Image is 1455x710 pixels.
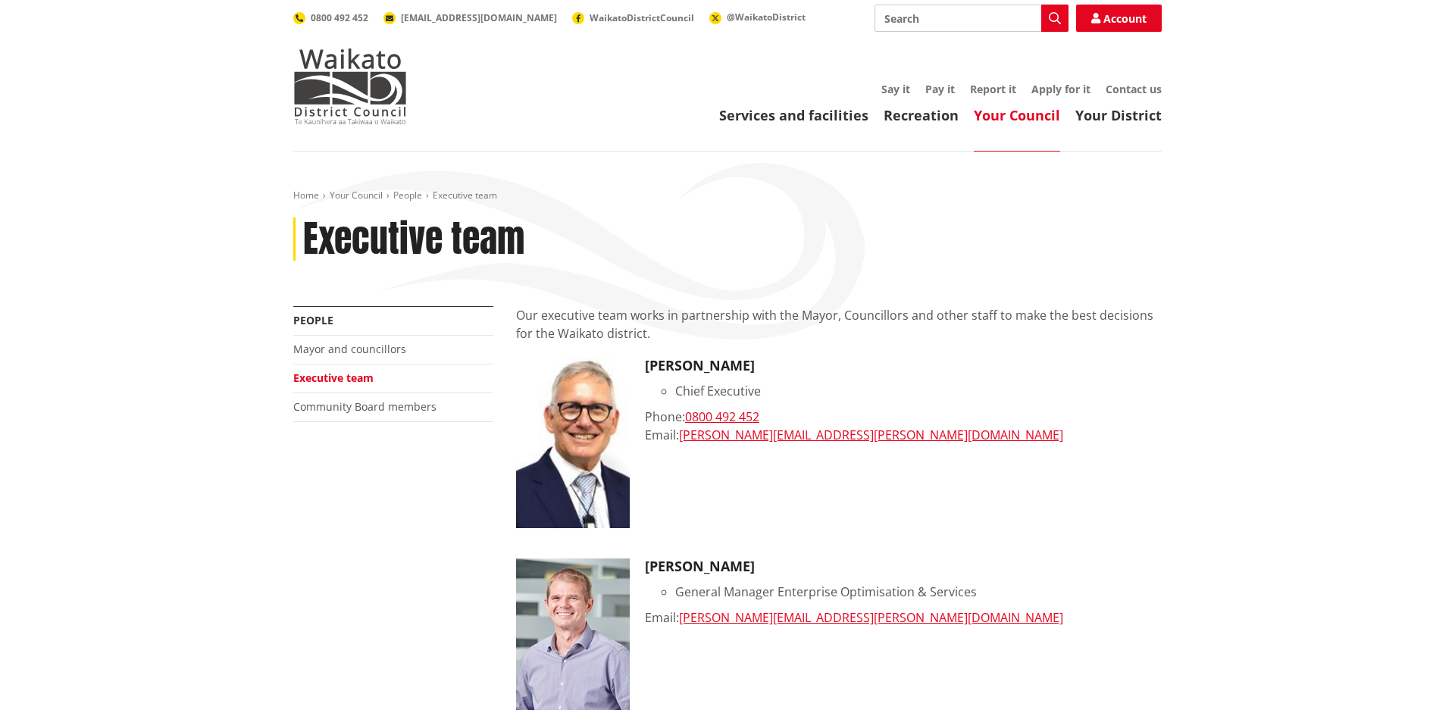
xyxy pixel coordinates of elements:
[401,11,557,24] span: [EMAIL_ADDRESS][DOMAIN_NAME]
[293,189,1162,202] nav: breadcrumb
[393,189,422,202] a: People
[293,48,407,124] img: Waikato District Council - Te Kaunihera aa Takiwaa o Waikato
[925,82,955,96] a: Pay it
[875,5,1069,32] input: Search input
[572,11,694,24] a: WaikatoDistrictCouncil
[303,217,524,261] h1: Executive team
[645,426,1162,444] div: Email:
[645,608,1162,627] div: Email:
[516,306,1162,342] p: Our executive team works in partnership with the Mayor, Councillors and other staff to make the b...
[881,82,910,96] a: Say it
[675,583,1162,601] li: General Manager Enterprise Optimisation & Services
[293,399,436,414] a: Community Board members
[719,106,868,124] a: Services and facilities
[433,189,497,202] span: Executive team
[970,82,1016,96] a: Report it
[590,11,694,24] span: WaikatoDistrictCouncil
[293,313,333,327] a: People
[293,11,368,24] a: 0800 492 452
[727,11,806,23] span: @WaikatoDistrict
[675,382,1162,400] li: Chief Executive
[709,11,806,23] a: @WaikatoDistrict
[685,408,759,425] a: 0800 492 452
[645,408,1162,426] div: Phone:
[1076,5,1162,32] a: Account
[679,427,1063,443] a: [PERSON_NAME][EMAIL_ADDRESS][PERSON_NAME][DOMAIN_NAME]
[884,106,959,124] a: Recreation
[645,558,1162,575] h3: [PERSON_NAME]
[516,358,630,528] img: CE Craig Hobbs
[1075,106,1162,124] a: Your District
[645,358,1162,374] h3: [PERSON_NAME]
[293,189,319,202] a: Home
[974,106,1060,124] a: Your Council
[383,11,557,24] a: [EMAIL_ADDRESS][DOMAIN_NAME]
[679,609,1063,626] a: [PERSON_NAME][EMAIL_ADDRESS][PERSON_NAME][DOMAIN_NAME]
[293,342,406,356] a: Mayor and councillors
[1106,82,1162,96] a: Contact us
[293,371,374,385] a: Executive team
[1031,82,1090,96] a: Apply for it
[330,189,383,202] a: Your Council
[311,11,368,24] span: 0800 492 452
